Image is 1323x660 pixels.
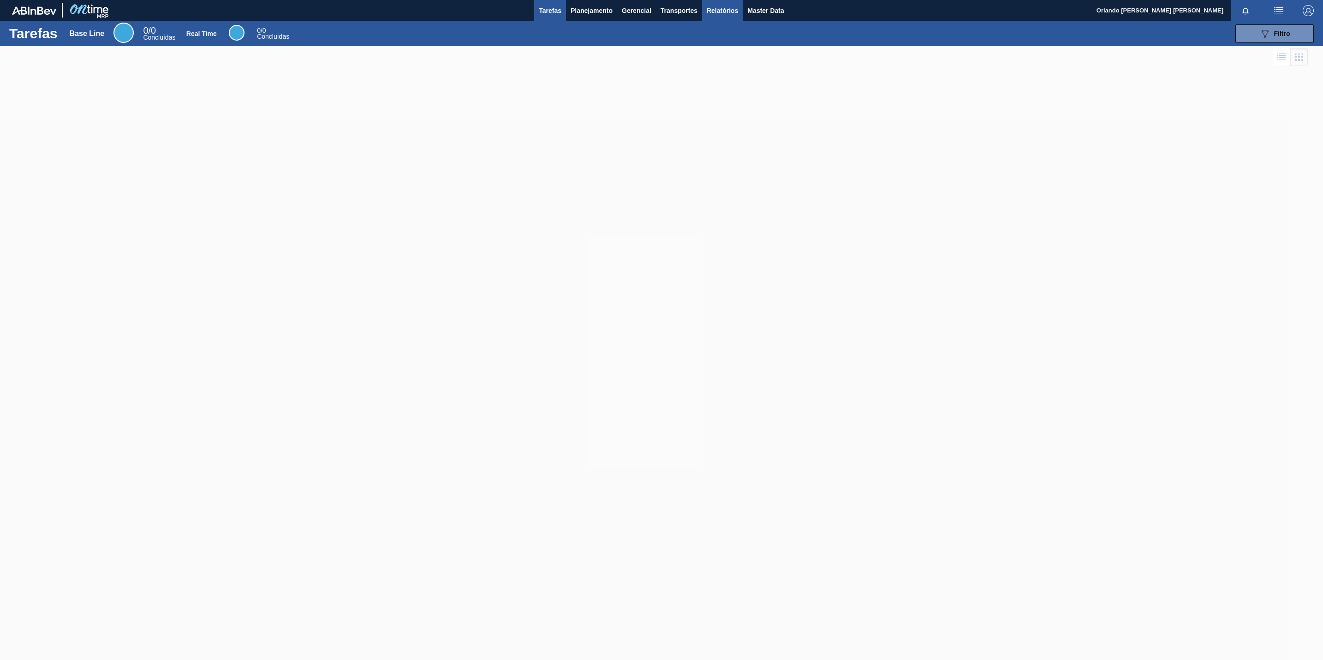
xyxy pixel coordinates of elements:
div: Real Time [229,25,244,41]
div: Base Line [70,30,105,38]
div: Real Time [257,28,289,40]
span: Filtro [1274,30,1290,37]
span: Transportes [661,5,697,16]
div: Base Line [143,27,175,41]
button: Filtro [1235,24,1314,43]
span: Concluídas [143,34,175,41]
div: Real Time [186,30,217,37]
img: TNhmsLtSVTkK8tSr43FrP2fwEKptu5GPRR3wAAAABJRU5ErkJggg== [12,6,56,15]
span: Relatórios [707,5,738,16]
h1: Tarefas [9,28,58,39]
span: Tarefas [539,5,561,16]
span: Planejamento [571,5,613,16]
span: Gerencial [622,5,651,16]
button: Notificações [1231,4,1260,17]
span: 0 [257,27,261,34]
img: userActions [1273,5,1284,16]
div: Base Line [113,23,134,43]
span: Concluídas [257,33,289,40]
span: / 0 [257,27,266,34]
span: / 0 [143,25,156,36]
span: 0 [143,25,148,36]
img: Logout [1303,5,1314,16]
span: Master Data [747,5,784,16]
